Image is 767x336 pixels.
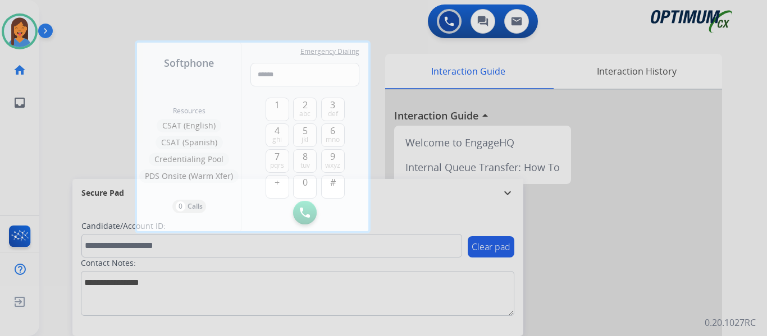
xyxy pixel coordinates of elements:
[270,161,284,170] span: pqrs
[330,98,335,112] span: 3
[188,201,203,211] p: Calls
[266,123,289,147] button: 4ghi
[328,109,338,118] span: def
[321,123,345,147] button: 6mno
[266,175,289,199] button: +
[139,169,239,183] button: PDS Onsite (Warm Xfer)
[321,98,345,121] button: 3def
[275,98,280,112] span: 1
[302,135,308,144] span: jkl
[293,98,317,121] button: 2abc
[266,98,289,121] button: 1
[293,123,317,147] button: 5jkl
[156,136,223,149] button: CSAT (Spanish)
[176,201,185,211] p: 0
[272,135,282,144] span: ghi
[303,124,308,137] span: 5
[330,176,336,189] span: #
[303,176,308,189] span: 0
[149,153,229,166] button: Credentialing Pool
[321,149,345,173] button: 9wxyz
[303,150,308,163] span: 8
[299,109,311,118] span: abc
[300,208,310,218] img: call-button
[157,119,221,132] button: CSAT (English)
[293,175,317,199] button: 0
[321,175,345,199] button: #
[303,98,308,112] span: 2
[173,107,206,116] span: Resources
[275,176,280,189] span: +
[330,150,335,163] span: 9
[275,124,280,137] span: 4
[266,149,289,173] button: 7pqrs
[705,316,756,329] p: 0.20.1027RC
[300,47,359,56] span: Emergency Dialing
[164,55,214,71] span: Softphone
[326,135,340,144] span: mno
[300,161,310,170] span: tuv
[330,124,335,137] span: 6
[172,200,206,213] button: 0Calls
[325,161,340,170] span: wxyz
[293,149,317,173] button: 8tuv
[275,150,280,163] span: 7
